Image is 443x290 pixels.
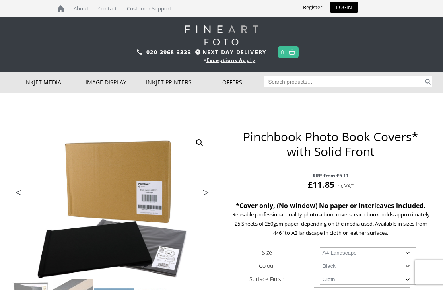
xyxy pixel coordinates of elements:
img: logo-white.svg [185,25,258,45]
h4: *Cover only, (No window) No paper or interleaves included. [230,201,432,210]
a: Exceptions Apply [206,57,255,64]
img: phone.svg [137,49,142,55]
bdi: 11.85 [308,179,334,190]
img: basket.svg [289,49,295,55]
button: Search [424,76,432,87]
a: 020 3968 3333 [146,48,192,56]
span: NEXT DAY DELIVERY [193,47,266,57]
label: Size [262,249,272,256]
label: Colour [259,262,275,269]
img: time.svg [195,49,200,55]
input: Search products… [264,76,423,87]
span: £ [308,179,313,190]
a: LOGIN [330,2,358,13]
a: 0 [281,46,284,58]
p: Reusable professional quality photo album covers, each book holds approximately 25 Sheets of 250g... [230,210,432,238]
a: View full-screen image gallery [192,136,207,150]
label: Surface Finish [249,275,284,283]
a: Register [297,2,328,13]
span: RRP from £5.11 [230,171,432,180]
h1: Pinchbook Photo Book Covers* with Solid Front [230,129,432,159]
